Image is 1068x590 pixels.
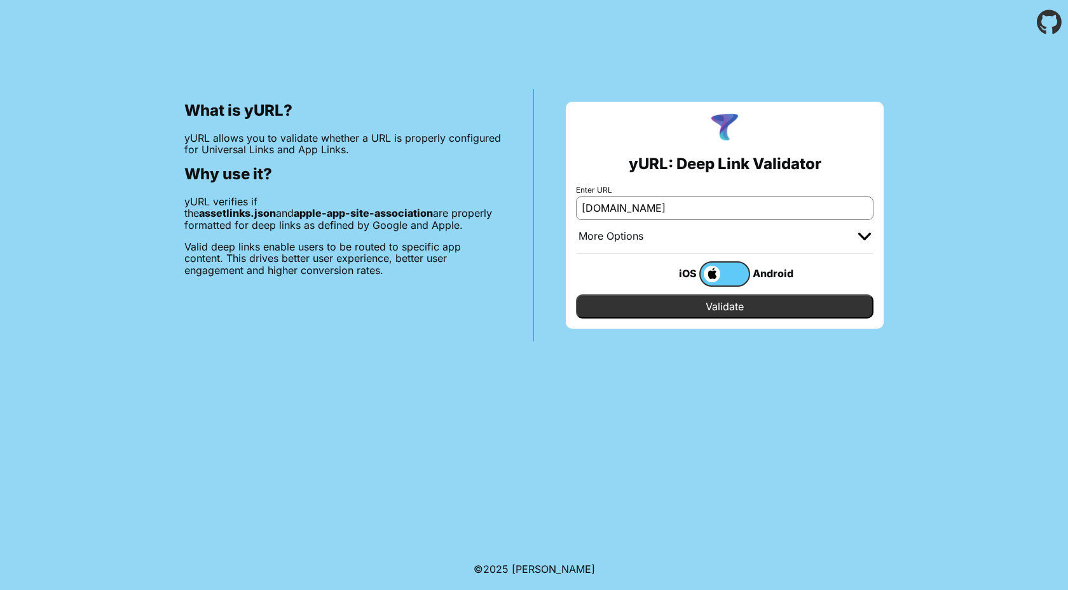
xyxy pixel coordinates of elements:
div: iOS [648,265,699,282]
span: 2025 [483,563,509,575]
h2: What is yURL? [184,102,502,120]
p: Valid deep links enable users to be routed to specific app content. This drives better user exper... [184,241,502,276]
h2: yURL: Deep Link Validator [629,155,821,173]
div: More Options [578,230,643,243]
div: Android [750,265,801,282]
footer: © [474,548,595,590]
h2: Why use it? [184,165,502,183]
label: Enter URL [576,186,873,195]
b: assetlinks.json [199,207,276,219]
p: yURL verifies if the and are properly formatted for deep links as defined by Google and Apple. [184,196,502,231]
input: e.g. https://app.chayev.com/xyx [576,196,873,219]
input: Validate [576,294,873,319]
b: apple-app-site-association [294,207,433,219]
a: Michael Ibragimchayev's Personal Site [512,563,595,575]
img: chevron [858,233,871,240]
p: yURL allows you to validate whether a URL is properly configured for Universal Links and App Links. [184,132,502,156]
img: yURL Logo [708,112,741,145]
